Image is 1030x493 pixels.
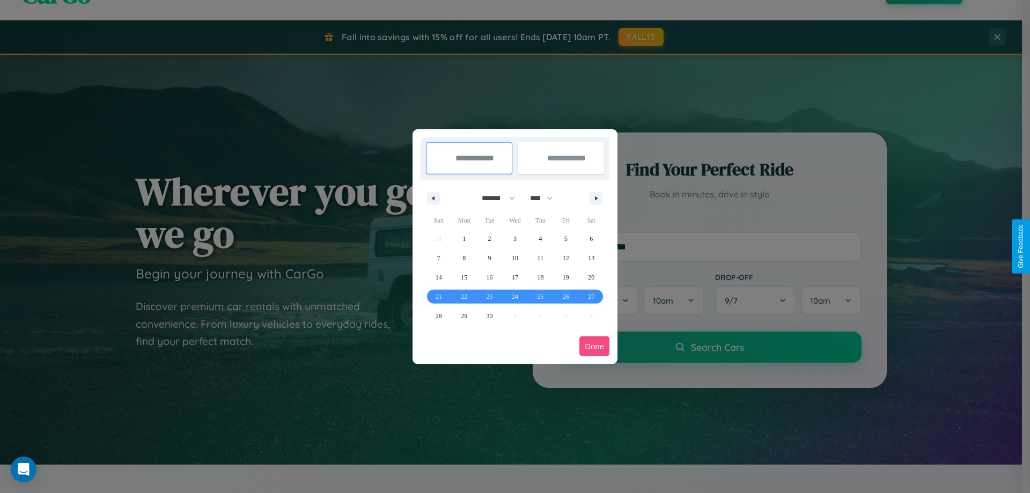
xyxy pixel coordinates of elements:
[426,268,451,287] button: 14
[579,212,604,229] span: Sat
[588,268,594,287] span: 20
[437,248,440,268] span: 7
[477,268,502,287] button: 16
[579,287,604,306] button: 27
[477,229,502,248] button: 2
[436,268,442,287] span: 14
[539,229,542,248] span: 4
[553,229,578,248] button: 5
[477,248,502,268] button: 9
[426,248,451,268] button: 7
[502,287,527,306] button: 24
[436,287,442,306] span: 21
[477,212,502,229] span: Tue
[538,248,544,268] span: 11
[579,229,604,248] button: 6
[1017,225,1025,268] div: Give Feedback
[461,306,467,326] span: 29
[451,248,476,268] button: 8
[563,268,569,287] span: 19
[553,287,578,306] button: 26
[477,287,502,306] button: 23
[553,212,578,229] span: Fri
[487,306,493,326] span: 30
[487,268,493,287] span: 16
[11,457,36,482] div: Open Intercom Messenger
[426,306,451,326] button: 28
[528,248,553,268] button: 11
[477,306,502,326] button: 30
[537,268,543,287] span: 18
[451,287,476,306] button: 22
[451,229,476,248] button: 1
[451,212,476,229] span: Mon
[502,248,527,268] button: 10
[461,268,467,287] span: 15
[488,248,491,268] span: 9
[528,287,553,306] button: 25
[426,287,451,306] button: 21
[512,287,518,306] span: 24
[487,287,493,306] span: 23
[528,212,553,229] span: Thu
[537,287,543,306] span: 25
[528,268,553,287] button: 18
[512,248,518,268] span: 10
[553,248,578,268] button: 12
[462,248,466,268] span: 8
[564,229,568,248] span: 5
[462,229,466,248] span: 1
[588,248,594,268] span: 13
[579,248,604,268] button: 13
[512,268,518,287] span: 17
[579,336,609,356] button: Done
[502,212,527,229] span: Wed
[513,229,517,248] span: 3
[461,287,467,306] span: 22
[590,229,593,248] span: 6
[426,212,451,229] span: Sun
[588,287,594,306] span: 27
[553,268,578,287] button: 19
[579,268,604,287] button: 20
[436,306,442,326] span: 28
[451,268,476,287] button: 15
[502,268,527,287] button: 17
[528,229,553,248] button: 4
[563,248,569,268] span: 12
[451,306,476,326] button: 29
[502,229,527,248] button: 3
[563,287,569,306] span: 26
[488,229,491,248] span: 2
